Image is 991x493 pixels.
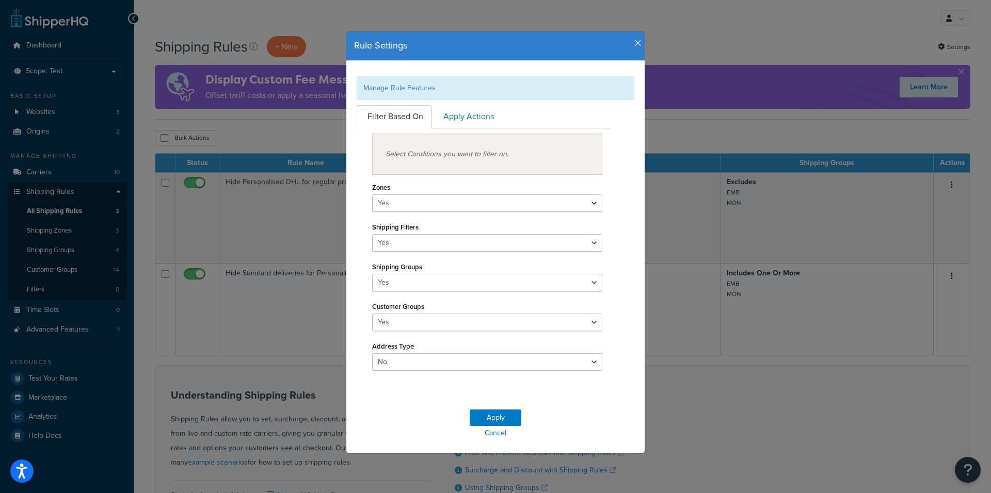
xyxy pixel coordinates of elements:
button: Apply [470,409,521,426]
label: Shipping Groups [372,263,422,271]
a: Apply Actions [433,105,502,128]
label: Zones [372,184,390,191]
div: Select Conditions you want to filter on. [372,134,602,175]
label: Shipping Filters [372,223,419,231]
a: Cancel [346,426,645,440]
div: Manage Rule Features [357,76,634,100]
label: Address Type [372,342,414,350]
label: Customer Groups [372,303,424,310]
h4: Rule Settings [354,39,637,53]
a: Filter Based On [357,105,431,128]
